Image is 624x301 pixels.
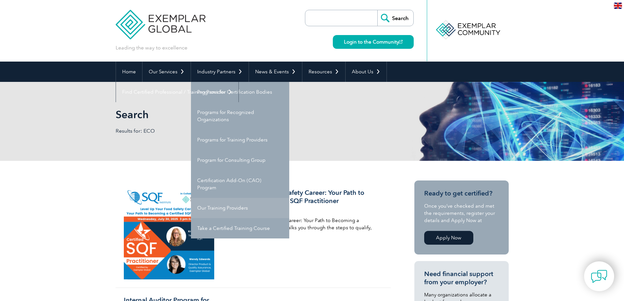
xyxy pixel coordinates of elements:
a: Home [116,62,142,82]
img: open_square.png [399,40,403,44]
h3: Level Up Your Food Safety Career: Your Path to Becoming a Certified SQF Practitioner [225,189,380,205]
a: Program for Consulting Group [191,150,289,170]
a: About Us [346,62,387,82]
p: Leading the way to excellence [116,44,187,51]
a: News & Events [249,62,302,82]
a: Programs for Training Providers [191,130,289,150]
h3: Need financial support from your employer? [424,270,499,286]
img: SQF-Exemplar-Global-Certified-Practitioner-Credential-300x300.png [124,189,215,279]
a: Our Training Providers [191,198,289,218]
a: Programs for Certification Bodies [191,82,289,102]
h1: Search [116,108,367,121]
a: Find Certified Professional / Training Provider [116,82,238,102]
h3: Ready to get certified? [424,189,499,198]
p: Once you’ve checked and met the requirements, register your details and Apply Now at [424,202,499,224]
a: Login to the Community [333,35,414,49]
a: Industry Partners [191,62,249,82]
p: Level Up Your Food Safety Career: Your Path to Becoming a Certified SQF Practitioner walks you th... [225,217,380,238]
a: Our Services [142,62,191,82]
a: Resources [302,62,345,82]
img: en [614,3,622,9]
a: Level Up Your Food Safety Career: Your Path to Becoming a Certified SQF Practitioner [DATE] Level... [116,180,391,288]
a: Programs for Recognized Organizations [191,102,289,130]
p: Results for: ECO [116,127,312,135]
a: Certification Add-On (CAO) Program [191,170,289,198]
input: Search [377,10,413,26]
a: Take a Certified Training Course [191,218,289,238]
img: contact-chat.png [591,268,607,285]
a: Apply Now [424,231,473,245]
